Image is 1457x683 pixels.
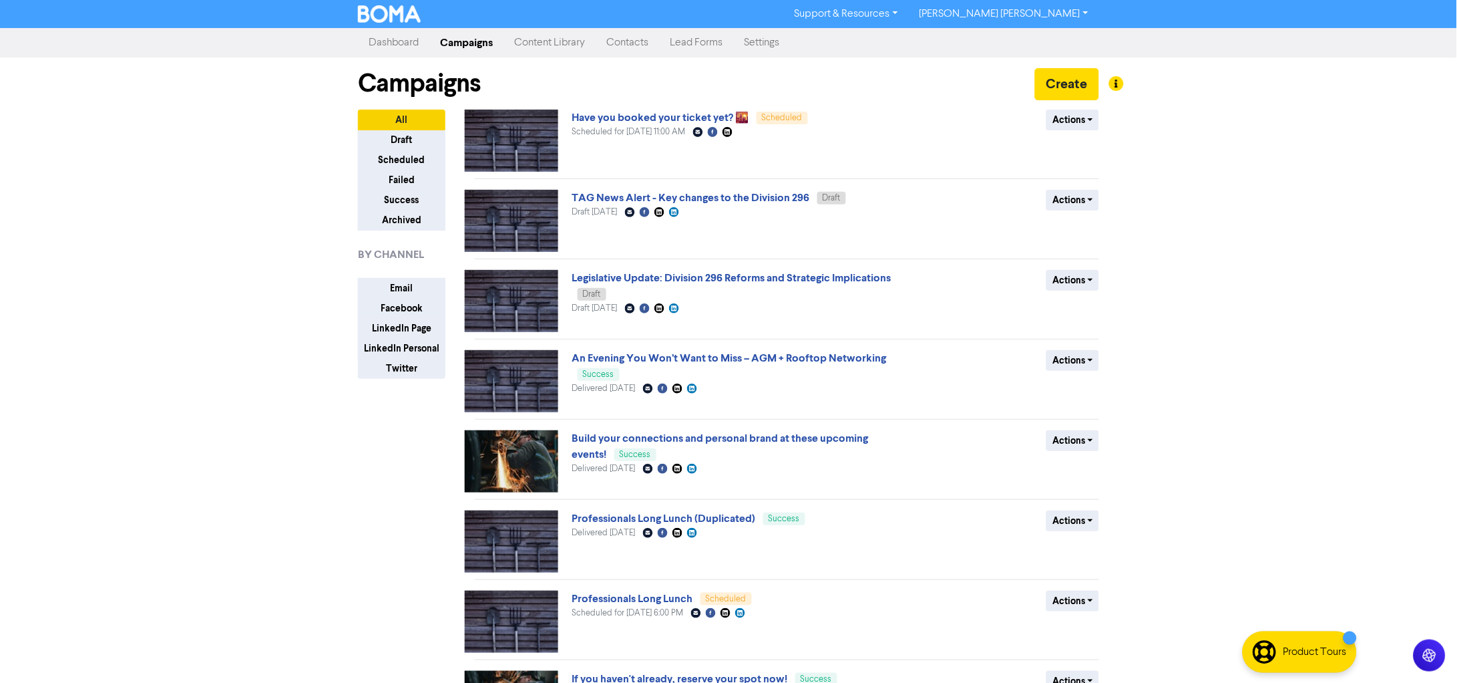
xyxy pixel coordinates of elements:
span: Scheduled for [DATE] 11:00 AM [572,128,686,136]
img: image_1759300235489.jpg [465,270,558,332]
button: LinkedIn Personal [358,338,445,359]
button: Scheduled [358,150,445,170]
span: Scheduled [706,595,747,603]
span: Success [769,515,800,523]
img: image_1759300235489.jpg [465,591,558,653]
button: Actions [1046,430,1099,451]
span: Scheduled for [DATE] 6:00 PM [572,609,684,618]
span: Draft [DATE] [572,304,618,313]
button: Draft [358,130,445,150]
button: Archived [358,210,445,231]
button: Failed [358,170,445,190]
button: Create [1035,68,1099,100]
h1: Campaigns [358,68,481,99]
a: Professionals Long Lunch [572,592,693,605]
span: Draft [823,194,841,202]
img: BOMA Logo [358,5,421,23]
button: Actions [1046,190,1099,211]
button: Facebook [358,298,445,319]
button: Success [358,190,445,211]
button: Actions [1046,350,1099,371]
img: image_1759300235489.jpg [465,110,558,172]
a: Support & Resources [784,3,909,25]
span: Scheduled [762,114,803,122]
img: image_1759300235489.jpg [465,350,558,412]
span: BY CHANNEL [358,247,424,263]
a: Legislative Update: Division 296 Reforms and Strategic Implications [572,271,891,285]
img: image_1756973783623.jpg [465,430,558,493]
a: [PERSON_NAME] [PERSON_NAME] [909,3,1099,25]
img: image_1759300235489.jpg [465,511,558,573]
a: Have you booked your ticket yet? 🌇 [572,111,749,124]
a: Lead Forms [659,29,733,56]
a: Contacts [596,29,659,56]
span: Success [620,450,651,459]
a: Dashboard [358,29,429,56]
button: Email [358,278,445,299]
span: Success [583,370,614,379]
button: All [358,110,445,130]
span: Delivered [DATE] [572,529,636,537]
a: Campaigns [429,29,503,56]
span: Draft [DATE] [572,208,618,217]
a: Professionals Long Lunch (Duplicated) [572,512,756,525]
button: Actions [1046,110,1099,130]
a: Content Library [503,29,596,56]
iframe: Chat Widget [1390,619,1457,683]
a: An Evening You Won’t Want to Miss – AGM + Rooftop Networking [572,352,887,365]
img: image_1759300235489.jpg [465,190,558,252]
button: Actions [1046,270,1099,291]
button: Actions [1046,591,1099,611]
span: Draft [583,290,601,299]
button: LinkedIn Page [358,318,445,339]
span: Delivered [DATE] [572,464,636,473]
button: Twitter [358,358,445,379]
span: Delivered [DATE] [572,384,636,393]
a: Build your connections and personal brand at these upcoming events! [572,432,869,461]
button: Actions [1046,511,1099,531]
a: TAG News Alert - Key changes to the Division 296 [572,191,810,204]
a: Settings [733,29,791,56]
